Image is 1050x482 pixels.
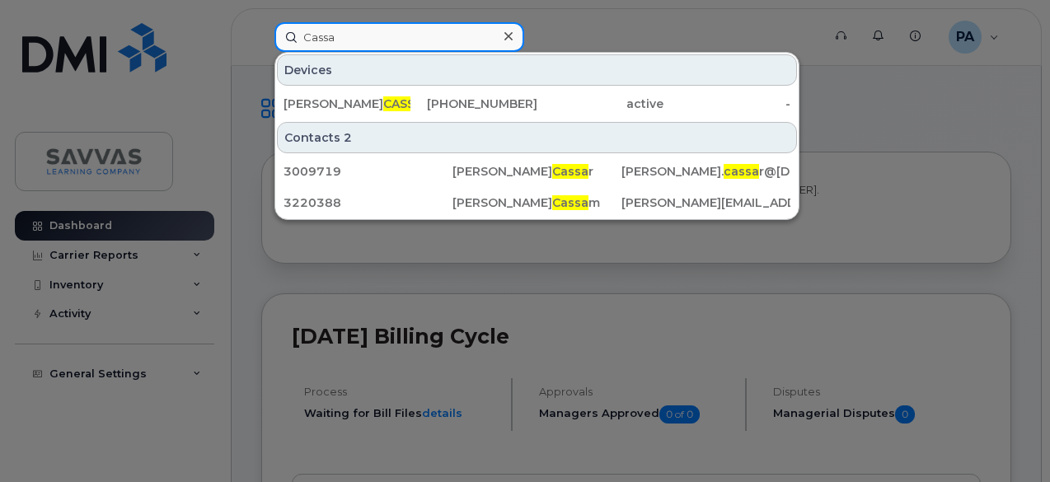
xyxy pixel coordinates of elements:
div: [PERSON_NAME][EMAIL_ADDRESS][PERSON_NAME][DOMAIN_NAME] [621,194,790,211]
div: - [663,96,790,112]
span: cassa [724,164,759,179]
div: 3220388 [284,194,452,211]
div: [PERSON_NAME] r [452,163,621,180]
a: 3220388[PERSON_NAME]Cassam[PERSON_NAME][EMAIL_ADDRESS][PERSON_NAME][DOMAIN_NAME] [277,188,797,218]
div: Devices [277,54,797,86]
div: Contacts [277,122,797,153]
div: [PERSON_NAME] m [452,194,621,211]
div: 3009719 [284,163,452,180]
span: 2 [344,129,352,146]
iframe: Messenger Launcher [978,410,1038,470]
div: [PHONE_NUMBER] [410,96,537,112]
div: [PERSON_NAME]. r@[DOMAIN_NAME] [621,163,790,180]
a: 3009719[PERSON_NAME]Cassar[PERSON_NAME].cassar@[DOMAIN_NAME] [277,157,797,186]
div: active [537,96,664,112]
div: [PERSON_NAME] R [284,96,410,112]
span: Cassa [552,164,588,179]
span: CASSA [383,96,423,111]
span: Cassa [552,195,588,210]
a: [PERSON_NAME]CASSAR[PHONE_NUMBER]active- [277,89,797,119]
